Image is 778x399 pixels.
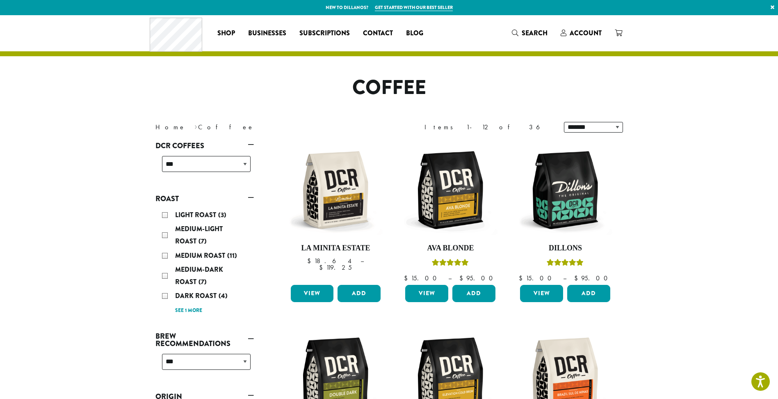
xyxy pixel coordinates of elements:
h1: Coffee [149,76,629,100]
h4: Ava Blonde [403,244,497,253]
span: Shop [217,28,235,39]
span: › [194,119,197,132]
a: See 1 more [175,307,202,315]
span: Medium-Dark Roast [175,265,223,287]
h4: Dillons [518,244,612,253]
img: DCR-12oz-La-Minita-Estate-Stock-scaled.png [288,143,383,237]
nav: Breadcrumb [155,122,377,132]
span: – [360,257,364,265]
a: Get started with our best seller [375,4,453,11]
span: Subscriptions [299,28,350,39]
a: Home [155,123,186,131]
h4: La Minita Estate [289,244,383,253]
span: $ [319,263,326,272]
a: Search [505,26,554,40]
a: View [291,285,334,302]
button: Add [452,285,495,302]
a: La Minita Estate [289,143,383,282]
span: $ [519,274,526,282]
div: DCR Coffees [155,153,254,182]
span: $ [574,274,581,282]
span: Account [570,28,602,38]
span: Dark Roast [175,291,219,300]
span: $ [459,274,466,282]
a: DCR Coffees [155,139,254,153]
span: (3) [218,210,226,220]
bdi: 18.64 [307,257,353,265]
bdi: 95.00 [459,274,497,282]
a: DillonsRated 5.00 out of 5 [518,143,612,282]
span: Medium-Light Roast [175,224,223,246]
div: Rated 5.00 out of 5 [432,258,469,270]
a: Roast [155,192,254,206]
span: (4) [219,291,228,300]
span: Search [522,28,548,38]
span: $ [404,274,411,282]
a: View [405,285,448,302]
span: Blog [406,28,423,39]
bdi: 119.25 [319,263,352,272]
span: $ [307,257,314,265]
div: Items 1-12 of 36 [424,122,552,132]
img: DCR-12oz-Ava-Blonde-Stock-scaled.png [403,143,497,237]
div: Brew Recommendations [155,351,254,380]
img: DCR-12oz-Dillons-Stock-scaled.png [518,143,612,237]
span: (7) [198,277,207,287]
span: Medium Roast [175,251,227,260]
div: Roast [155,206,254,319]
bdi: 15.00 [519,274,555,282]
span: – [448,274,452,282]
button: Add [338,285,381,302]
a: Shop [211,27,242,40]
a: Ava BlondeRated 5.00 out of 5 [403,143,497,282]
bdi: 15.00 [404,274,440,282]
a: Brew Recommendations [155,329,254,351]
bdi: 95.00 [574,274,611,282]
span: – [563,274,566,282]
button: Add [567,285,610,302]
div: Rated 5.00 out of 5 [547,258,584,270]
span: Contact [363,28,393,39]
span: (7) [198,236,207,246]
span: (11) [227,251,237,260]
span: Businesses [248,28,286,39]
a: View [520,285,563,302]
span: Light Roast [175,210,218,220]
